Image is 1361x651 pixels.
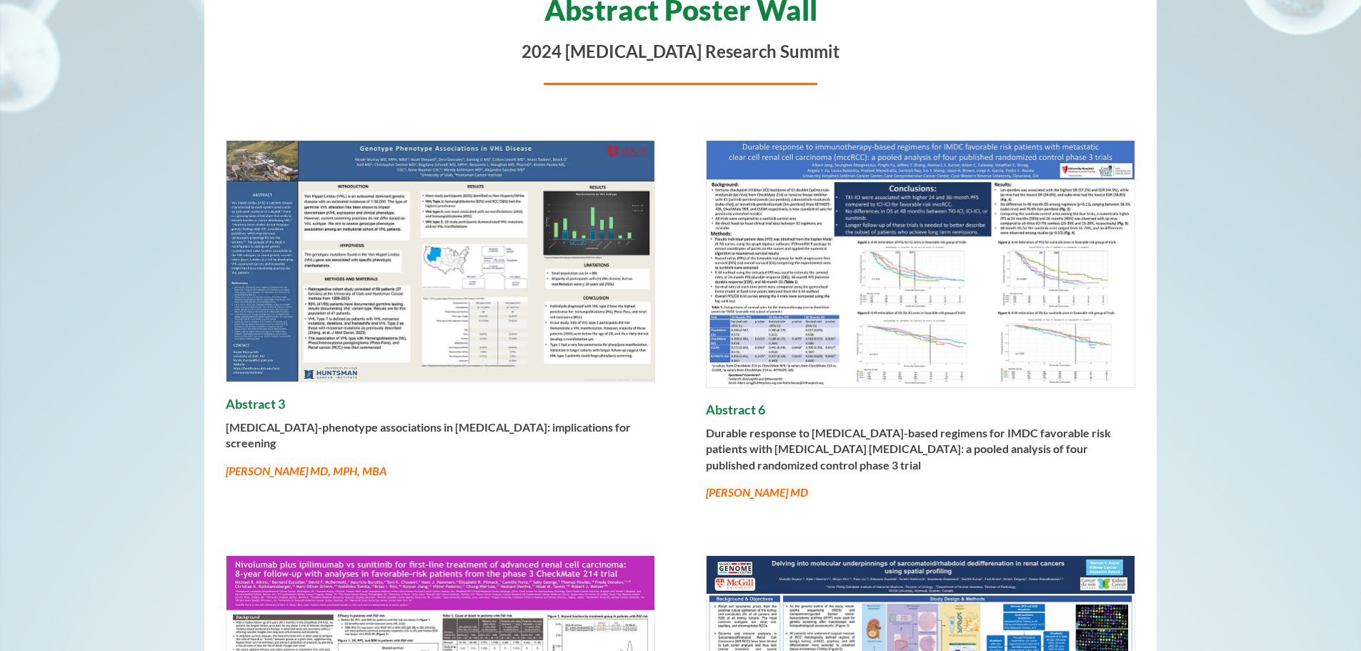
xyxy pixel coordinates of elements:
[226,419,656,463] p: [MEDICAL_DATA]-phenotype associations in [MEDICAL_DATA]: implications for screening
[226,397,656,419] h4: Abstract 3
[226,464,387,477] em: [PERSON_NAME] MD, MPH, MBA
[706,485,808,499] em: [PERSON_NAME] MD
[706,402,1136,425] h4: Abstract 6
[226,39,1136,64] p: 2024 [MEDICAL_DATA] Research Summit
[706,425,1136,484] p: Durable response to [MEDICAL_DATA]-based regimens for IMDC favorable risk patients with [MEDICAL_...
